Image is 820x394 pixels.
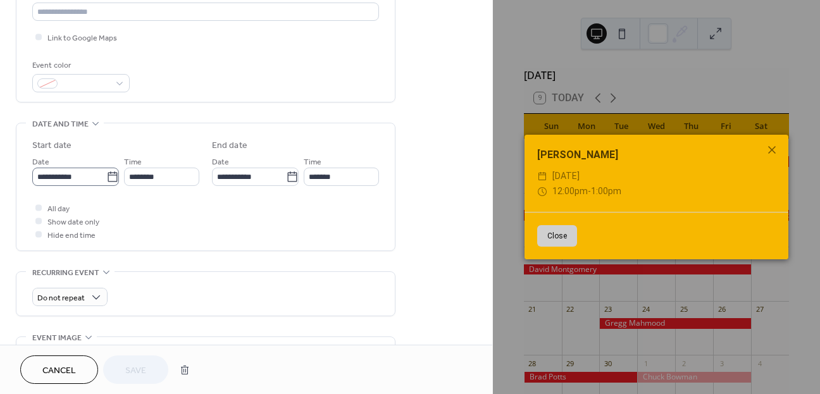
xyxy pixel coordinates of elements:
span: Link to Google Maps [47,32,117,45]
span: [DATE] [552,169,580,184]
div: Start date [32,139,71,152]
span: Hide end time [47,229,96,242]
span: 1:00pm [591,186,621,196]
span: Cancel [42,364,76,378]
span: Time [124,156,142,169]
div: End date [212,139,247,152]
span: Date and time [32,118,89,131]
span: 12:00pm [552,186,588,196]
span: Event image [32,331,82,345]
span: Do not repeat [37,291,85,305]
span: Show date only [47,216,99,229]
button: Close [537,225,577,247]
span: Date [32,156,49,169]
span: Time [304,156,321,169]
div: [PERSON_NAME] [525,147,788,163]
div: Event color [32,59,127,72]
button: Cancel [20,355,98,384]
span: Date [212,156,229,169]
div: ​ [537,169,547,184]
span: All day [47,202,70,216]
span: Recurring event [32,266,99,280]
span: - [588,186,591,196]
div: ​ [537,184,547,199]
